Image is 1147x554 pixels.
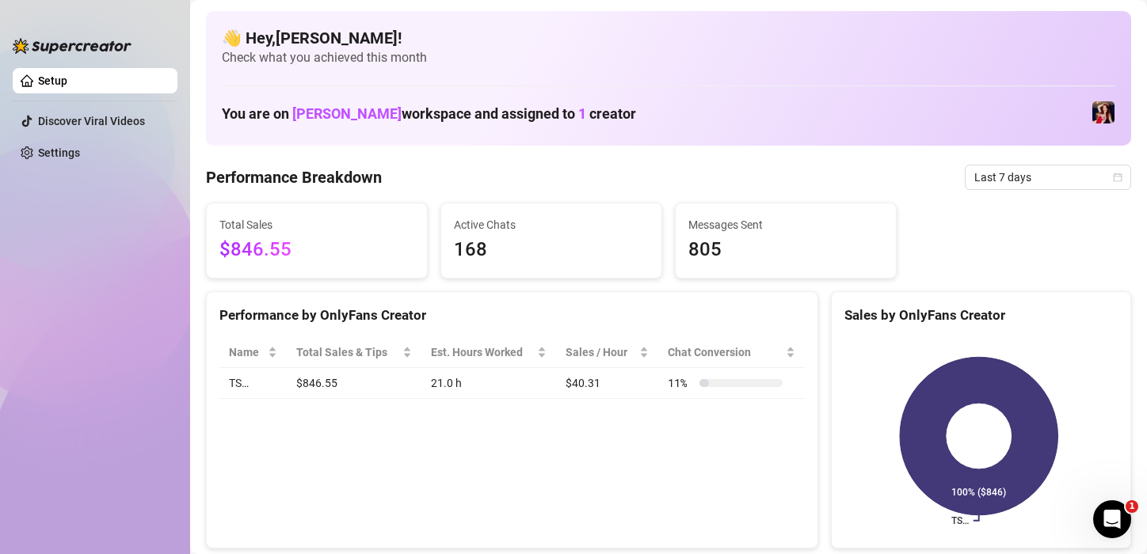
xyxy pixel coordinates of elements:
div: Est. Hours Worked [431,343,535,361]
span: Total Sales [219,216,414,233]
a: Setup [38,74,67,87]
th: Total Sales & Tips [287,337,421,368]
td: $846.55 [287,368,421,399]
th: Chat Conversion [658,337,805,368]
span: Sales / Hour [566,343,636,361]
span: calendar [1113,173,1122,182]
span: 168 [454,235,649,265]
span: Check what you achieved this month [222,49,1115,66]
th: Name [219,337,287,368]
h4: 👋 Hey, [PERSON_NAME] ! [222,27,1115,49]
td: 21.0 h [421,368,557,399]
span: Messages Sent [688,216,883,233]
a: Settings [38,146,80,159]
span: Last 7 days [974,165,1122,189]
text: TS… [951,515,969,526]
div: Sales by OnlyFans Creator [844,305,1118,326]
img: TS (@ohitsemmarose) [1092,101,1115,123]
td: $40.31 [556,368,658,399]
span: Total Sales & Tips [296,343,399,361]
span: 11 % [668,374,693,392]
span: Chat Conversion [668,343,783,361]
span: 1 [578,105,586,122]
h4: Performance Breakdown [206,166,382,188]
iframe: Intercom live chat [1093,500,1131,538]
th: Sales / Hour [556,337,658,368]
span: [PERSON_NAME] [292,105,402,122]
span: 1 [1126,500,1138,513]
span: Name [229,343,265,361]
h1: You are on workspace and assigned to creator [222,105,636,123]
td: TS… [219,368,287,399]
span: 805 [688,235,883,265]
div: Performance by OnlyFans Creator [219,305,805,326]
img: logo-BBDzfeDw.svg [13,38,131,54]
span: Active Chats [454,216,649,233]
span: $846.55 [219,235,414,265]
a: Discover Viral Videos [38,115,145,127]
